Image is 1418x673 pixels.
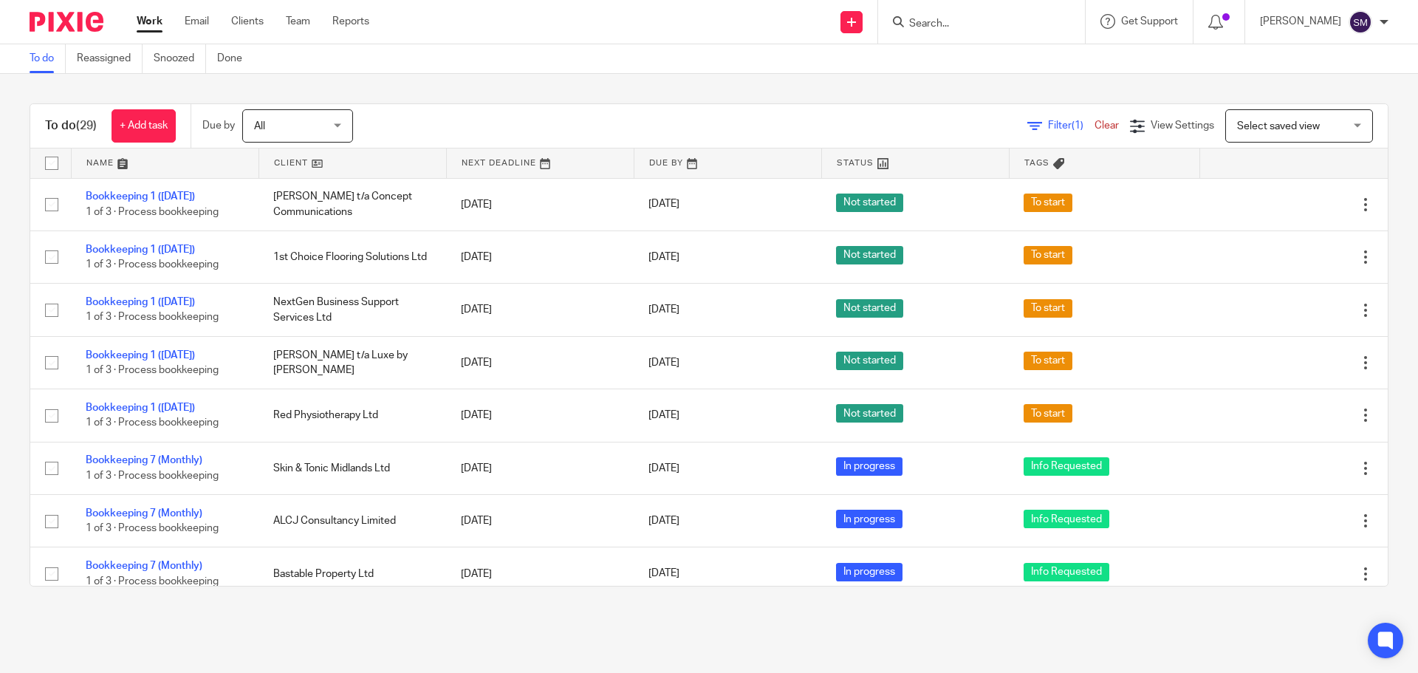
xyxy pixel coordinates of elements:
a: Done [217,44,253,73]
a: Bookkeeping 1 ([DATE]) [86,403,195,413]
td: [PERSON_NAME] t/a Concept Communications [258,178,446,230]
span: [DATE] [648,410,679,420]
td: [DATE] [446,230,634,283]
td: [DATE] [446,547,634,600]
td: Bastable Property Ltd [258,547,446,600]
a: Bookkeeping 7 (Monthly) [86,455,202,465]
span: [DATE] [648,304,679,315]
span: Get Support [1121,16,1178,27]
span: To start [1024,404,1072,423]
p: [PERSON_NAME] [1260,14,1341,29]
span: Not started [836,299,903,318]
span: To start [1024,246,1072,264]
span: [DATE] [648,569,679,579]
a: Email [185,14,209,29]
a: Bookkeeping 1 ([DATE]) [86,191,195,202]
td: [PERSON_NAME] t/a Luxe by [PERSON_NAME] [258,336,446,389]
td: [DATE] [446,495,634,547]
a: Bookkeeping 1 ([DATE]) [86,297,195,307]
span: Info Requested [1024,457,1109,476]
span: 1 of 3 · Process bookkeeping [86,418,219,428]
span: 1 of 3 · Process bookkeeping [86,365,219,375]
td: Red Physiotherapy Ltd [258,389,446,442]
span: Not started [836,246,903,264]
span: Tags [1024,159,1049,167]
span: Filter [1048,120,1095,131]
span: View Settings [1151,120,1214,131]
span: To start [1024,194,1072,212]
td: ALCJ Consultancy Limited [258,495,446,547]
span: Info Requested [1024,563,1109,581]
span: Not started [836,352,903,370]
span: In progress [836,457,902,476]
p: Due by [202,118,235,133]
td: Skin & Tonic Midlands Ltd [258,442,446,494]
span: [DATE] [648,199,679,210]
span: (29) [76,120,97,131]
span: [DATE] [648,252,679,262]
a: Bookkeeping 1 ([DATE]) [86,350,195,361]
a: Snoozed [154,44,206,73]
span: Select saved view [1237,121,1320,131]
span: [DATE] [648,463,679,474]
td: [DATE] [446,336,634,389]
a: + Add task [112,109,176,143]
span: To start [1024,352,1072,370]
a: Bookkeeping 1 ([DATE]) [86,245,195,255]
input: Search [908,18,1041,31]
span: Info Requested [1024,510,1109,528]
a: Bookkeeping 7 (Monthly) [86,561,202,571]
td: 1st Choice Flooring Solutions Ltd [258,230,446,283]
span: 1 of 3 · Process bookkeeping [86,259,219,270]
td: NextGen Business Support Services Ltd [258,284,446,336]
a: Bookkeeping 7 (Monthly) [86,508,202,519]
span: 1 of 3 · Process bookkeeping [86,523,219,533]
span: (1) [1072,120,1083,131]
span: 1 of 3 · Process bookkeeping [86,471,219,481]
a: Reports [332,14,369,29]
td: [DATE] [446,442,634,494]
img: svg%3E [1349,10,1372,34]
span: [DATE] [648,358,679,368]
a: Clients [231,14,264,29]
a: Work [137,14,162,29]
span: In progress [836,510,902,528]
a: To do [30,44,66,73]
td: [DATE] [446,389,634,442]
span: To start [1024,299,1072,318]
h1: To do [45,118,97,134]
span: All [254,121,265,131]
span: 1 of 3 · Process bookkeeping [86,207,219,217]
span: 1 of 3 · Process bookkeeping [86,312,219,323]
span: In progress [836,563,902,581]
img: Pixie [30,12,103,32]
a: Clear [1095,120,1119,131]
a: Reassigned [77,44,143,73]
span: Not started [836,194,903,212]
td: [DATE] [446,178,634,230]
span: Not started [836,404,903,423]
td: [DATE] [446,284,634,336]
span: [DATE] [648,516,679,526]
a: Team [286,14,310,29]
span: 1 of 3 · Process bookkeeping [86,576,219,587]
